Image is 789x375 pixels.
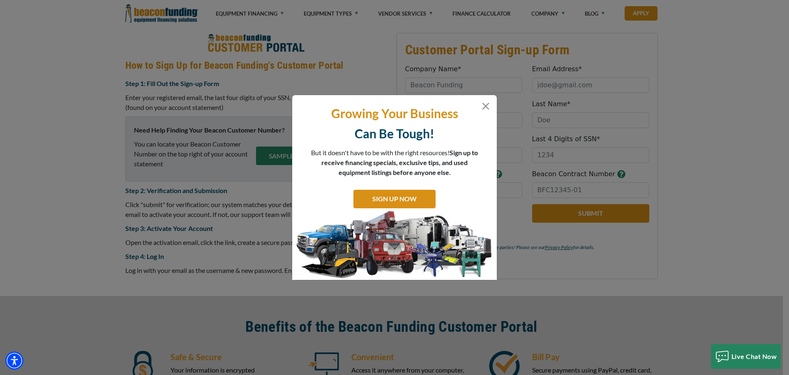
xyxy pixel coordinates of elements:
p: Can Be Tough! [298,126,491,142]
div: Accessibility Menu [5,352,23,370]
button: Close [481,101,491,111]
span: Live Chat Now [731,352,777,360]
p: But it doesn't have to be with the right resources! [311,148,478,177]
button: Live Chat Now [711,344,781,369]
span: Sign up to receive financing specials, exclusive tips, and used equipment listings before anyone ... [321,149,478,176]
a: SIGN UP NOW [353,190,436,208]
img: subscribe-modal.jpg [292,210,497,280]
p: Growing Your Business [298,105,491,121]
